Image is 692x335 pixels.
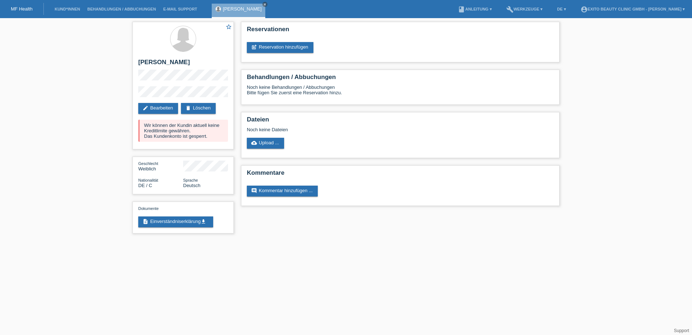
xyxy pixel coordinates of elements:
[225,24,232,30] i: star_border
[138,161,158,166] span: Geschlecht
[263,3,267,6] i: close
[247,84,554,101] div: Noch keine Behandlungen / Abbuchungen Bitte fügen Sie zuerst eine Reservation hinzu.
[225,24,232,31] a: star_border
[247,116,554,127] h2: Dateien
[201,219,206,224] i: get_app
[185,105,191,111] i: delete
[503,7,547,11] a: buildWerkzeuge ▾
[247,186,318,197] a: commentKommentar hinzufügen ...
[577,7,688,11] a: account_circleExito Beauty Clinic GmbH - [PERSON_NAME] ▾
[553,7,569,11] a: DE ▾
[181,103,216,114] a: deleteLöschen
[247,74,554,84] h2: Behandlungen / Abbuchungen
[84,7,160,11] a: Behandlungen / Abbuchungen
[458,6,465,13] i: book
[247,169,554,180] h2: Kommentare
[11,6,33,12] a: MF Health
[138,161,183,171] div: Weiblich
[247,42,313,53] a: post_addReservation hinzufügen
[138,59,228,70] h2: [PERSON_NAME]
[251,44,257,50] i: post_add
[251,188,257,194] i: comment
[143,219,148,224] i: description
[251,140,257,146] i: cloud_upload
[506,6,514,13] i: build
[138,120,228,142] div: Wir können der Kundin aktuell keine Kreditlimite gewähren. Das Kundenkonto ist gesperrt.
[674,328,689,333] a: Support
[223,6,262,12] a: [PERSON_NAME]
[247,26,554,37] h2: Reservationen
[138,183,152,188] span: Deutschland / C / 30.01.2013
[247,127,468,132] div: Noch keine Dateien
[581,6,588,13] i: account_circle
[138,103,178,114] a: editBearbeiten
[247,138,284,149] a: cloud_uploadUpload ...
[138,178,158,182] span: Nationalität
[183,178,198,182] span: Sprache
[454,7,495,11] a: bookAnleitung ▾
[138,206,159,211] span: Dokumente
[183,183,201,188] span: Deutsch
[262,2,267,7] a: close
[160,7,201,11] a: E-Mail Support
[143,105,148,111] i: edit
[51,7,84,11] a: Kund*innen
[138,216,213,227] a: descriptionEinverständniserklärungget_app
